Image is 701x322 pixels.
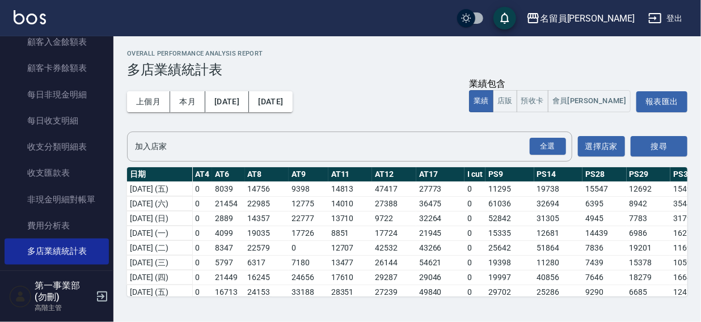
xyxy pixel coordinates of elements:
[328,285,373,299] td: 28351
[372,196,416,211] td: 27388
[627,285,671,299] td: 6685
[170,91,205,112] button: 本月
[416,226,465,240] td: 21945
[5,160,109,186] a: 收支匯款表
[328,167,373,182] th: AT11
[469,78,631,90] div: 業績包含
[5,29,109,55] a: 顧客入金餘額表
[416,211,465,226] td: 32264
[485,167,534,182] th: PS9
[372,285,416,299] td: 27239
[212,255,245,270] td: 5797
[5,108,109,134] a: 每日收支明細
[464,240,485,255] td: 0
[212,181,245,196] td: 8039
[192,167,212,182] th: AT4
[627,255,671,270] td: 15378
[534,167,583,182] th: PS14
[127,270,192,285] td: [DATE] (四)
[328,196,373,211] td: 14010
[627,181,671,196] td: 12692
[534,181,583,196] td: 19738
[416,240,465,255] td: 43266
[328,181,373,196] td: 14813
[485,285,534,299] td: 29702
[127,255,192,270] td: [DATE] (三)
[127,181,192,196] td: [DATE] (五)
[627,167,671,182] th: PS29
[464,285,485,299] td: 0
[212,211,245,226] td: 2889
[328,255,373,270] td: 13477
[35,280,92,303] h5: 第一事業部 (勿刪)
[534,285,583,299] td: 25286
[464,181,485,196] td: 0
[35,303,92,313] p: 高階主管
[485,226,534,240] td: 15335
[627,226,671,240] td: 6986
[582,285,627,299] td: 9290
[582,226,627,240] td: 14439
[289,211,328,226] td: 22777
[582,181,627,196] td: 15547
[372,181,416,196] td: 47417
[192,285,212,299] td: 0
[5,134,109,160] a: 收支分類明細表
[636,95,687,106] a: 報表匯出
[245,181,289,196] td: 14756
[627,270,671,285] td: 18279
[416,181,465,196] td: 27773
[534,255,583,270] td: 11280
[464,255,485,270] td: 0
[212,285,245,299] td: 16713
[548,90,631,112] button: 會員[PERSON_NAME]
[527,135,568,158] button: Open
[245,226,289,240] td: 19035
[534,211,583,226] td: 31305
[5,213,109,239] a: 費用分析表
[192,255,212,270] td: 0
[372,167,416,182] th: AT12
[192,226,212,240] td: 0
[245,240,289,255] td: 22579
[627,196,671,211] td: 8942
[534,270,583,285] td: 40856
[372,255,416,270] td: 26144
[245,255,289,270] td: 6317
[245,270,289,285] td: 16245
[132,137,550,156] input: 店家名稱
[644,8,687,29] button: 登出
[582,196,627,211] td: 6395
[485,255,534,270] td: 19398
[485,211,534,226] td: 52842
[493,7,516,29] button: save
[212,167,245,182] th: AT6
[627,211,671,226] td: 7783
[212,270,245,285] td: 21449
[9,285,32,308] img: Person
[192,270,212,285] td: 0
[522,7,639,30] button: 名留員[PERSON_NAME]
[582,211,627,226] td: 4945
[5,239,109,265] a: 多店業績統計表
[192,211,212,226] td: 0
[416,285,465,299] td: 49840
[212,196,245,211] td: 21454
[127,91,170,112] button: 上個月
[127,50,687,57] h2: Overall Performance Analysis Report
[127,285,192,299] td: [DATE] (五)
[464,211,485,226] td: 0
[245,285,289,299] td: 24153
[485,240,534,255] td: 25642
[534,196,583,211] td: 32694
[534,240,583,255] td: 51864
[245,167,289,182] th: AT8
[289,196,328,211] td: 12775
[582,255,627,270] td: 7439
[205,91,249,112] button: [DATE]
[245,211,289,226] td: 14357
[289,181,328,196] td: 9398
[372,226,416,240] td: 17724
[127,196,192,211] td: [DATE] (六)
[485,181,534,196] td: 11295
